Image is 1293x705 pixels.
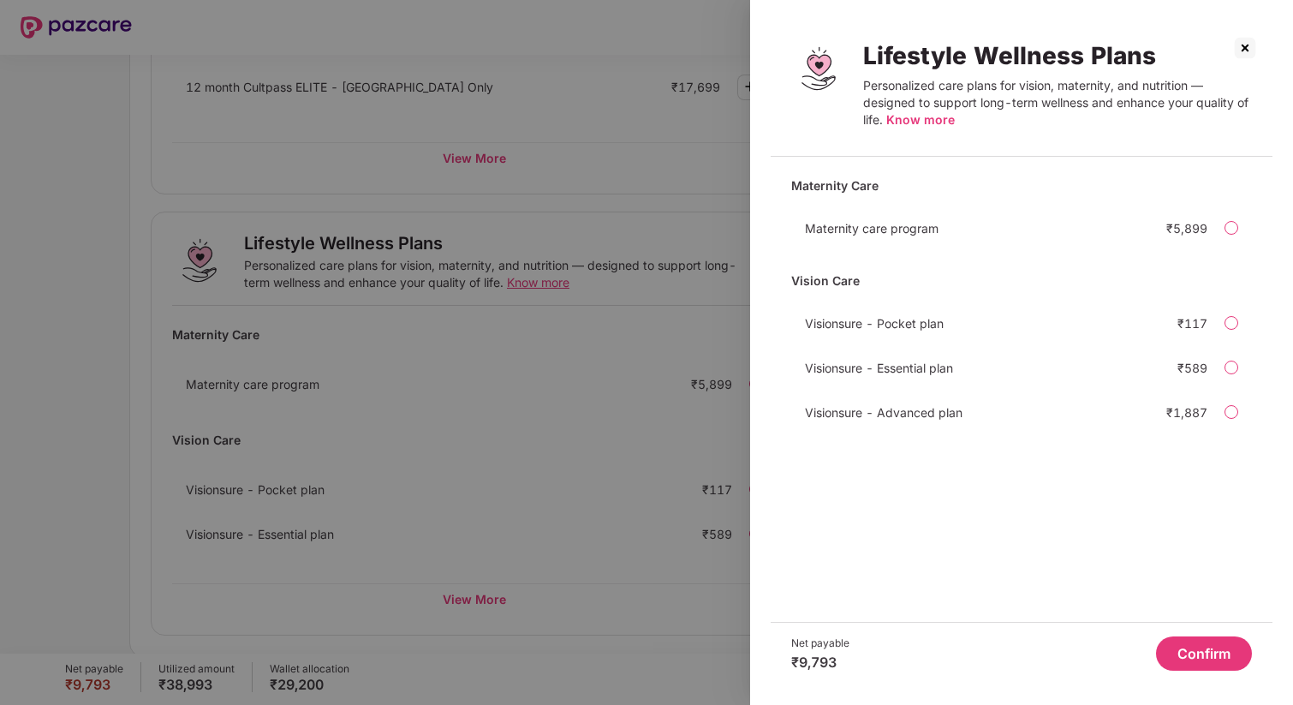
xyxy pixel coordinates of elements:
[1156,636,1252,671] button: Confirm
[1166,405,1207,420] div: ₹1,887
[886,112,955,127] span: Know more
[1231,34,1259,62] img: svg+xml;base64,PHN2ZyBpZD0iQ3Jvc3MtMzJ4MzIiIHhtbG5zPSJodHRwOi8vd3d3LnczLm9yZy8yMDAwL3N2ZyIgd2lkdG...
[791,170,1252,200] div: Maternity Care
[805,221,938,236] span: Maternity care program
[791,636,849,650] div: Net payable
[805,361,953,375] span: Visionsure - Essential plan
[805,316,944,331] span: Visionsure - Pocket plan
[1177,361,1207,375] div: ₹589
[863,77,1252,128] div: Personalized care plans for vision, maternity, and nutrition — designed to support long-term well...
[1166,221,1207,236] div: ₹5,899
[791,654,849,671] div: ₹9,793
[791,41,846,96] img: Lifestyle Wellness Plans
[1177,316,1207,331] div: ₹117
[805,405,962,420] span: Visionsure - Advanced plan
[791,266,1252,296] div: Vision Care
[863,41,1252,70] div: Lifestyle Wellness Plans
